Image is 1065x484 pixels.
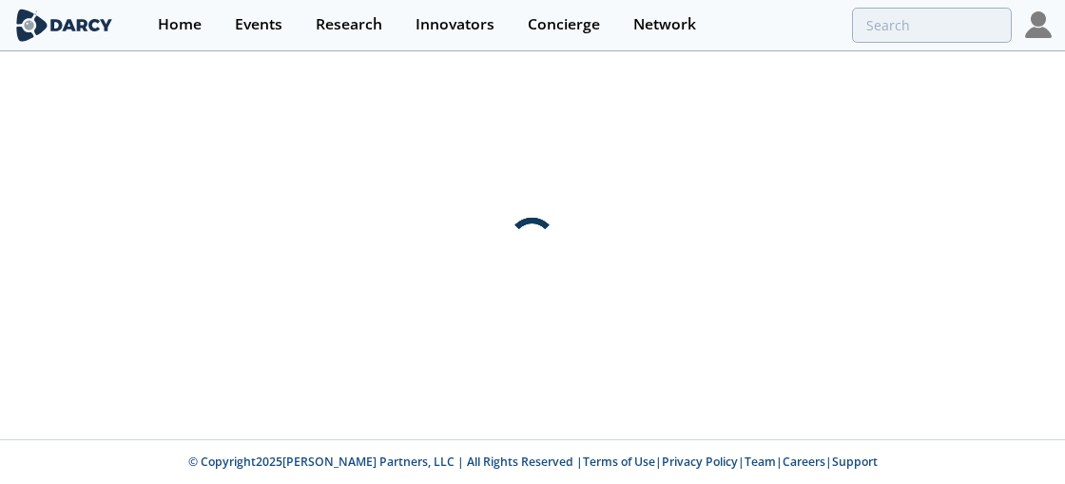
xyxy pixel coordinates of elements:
[745,454,776,470] a: Team
[13,9,115,42] img: logo-wide.svg
[583,454,655,470] a: Terms of Use
[235,17,282,32] div: Events
[158,17,202,32] div: Home
[852,8,1012,43] input: Advanced Search
[633,17,696,32] div: Network
[1025,11,1052,38] img: Profile
[662,454,738,470] a: Privacy Policy
[528,17,600,32] div: Concierge
[832,454,878,470] a: Support
[416,17,494,32] div: Innovators
[316,17,382,32] div: Research
[783,454,825,470] a: Careers
[72,454,993,471] p: © Copyright 2025 [PERSON_NAME] Partners, LLC | All Rights Reserved | | | | |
